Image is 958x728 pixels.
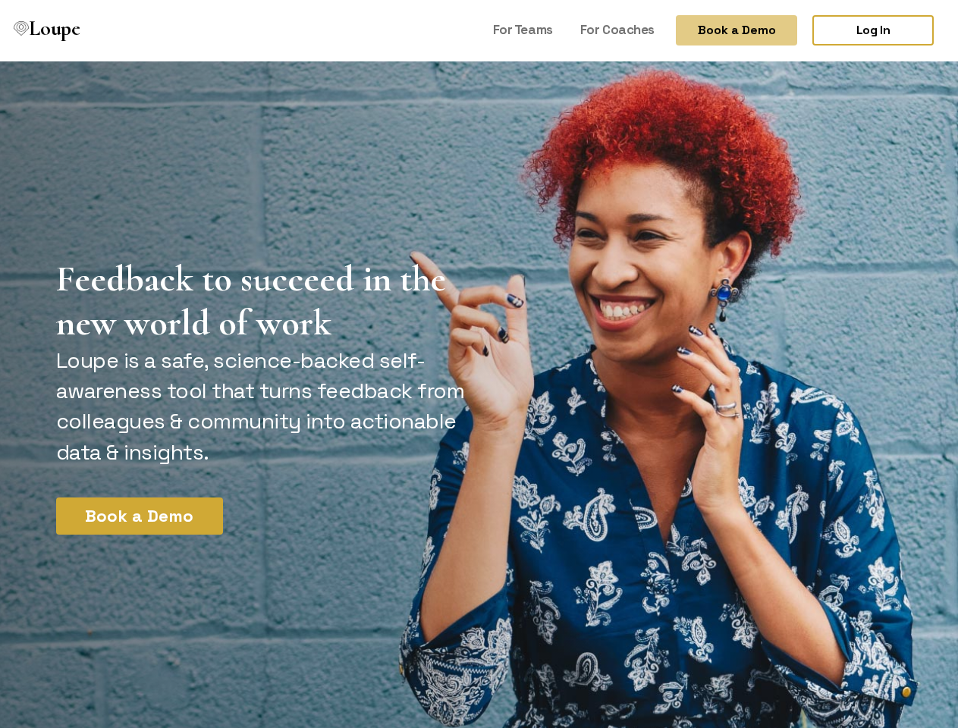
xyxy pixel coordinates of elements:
[9,15,85,46] a: Loupe
[574,15,661,44] a: For Coaches
[487,15,559,44] a: For Teams
[14,21,29,36] img: Loupe Logo
[56,345,470,468] p: Loupe is a safe, science-backed self-awareness tool that turns feedback from colleagues & communi...
[56,497,223,535] button: Book a Demo
[812,15,934,45] a: Log In
[56,257,470,345] h1: Feedback to succeed in the new world of work
[676,15,797,45] button: Book a Demo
